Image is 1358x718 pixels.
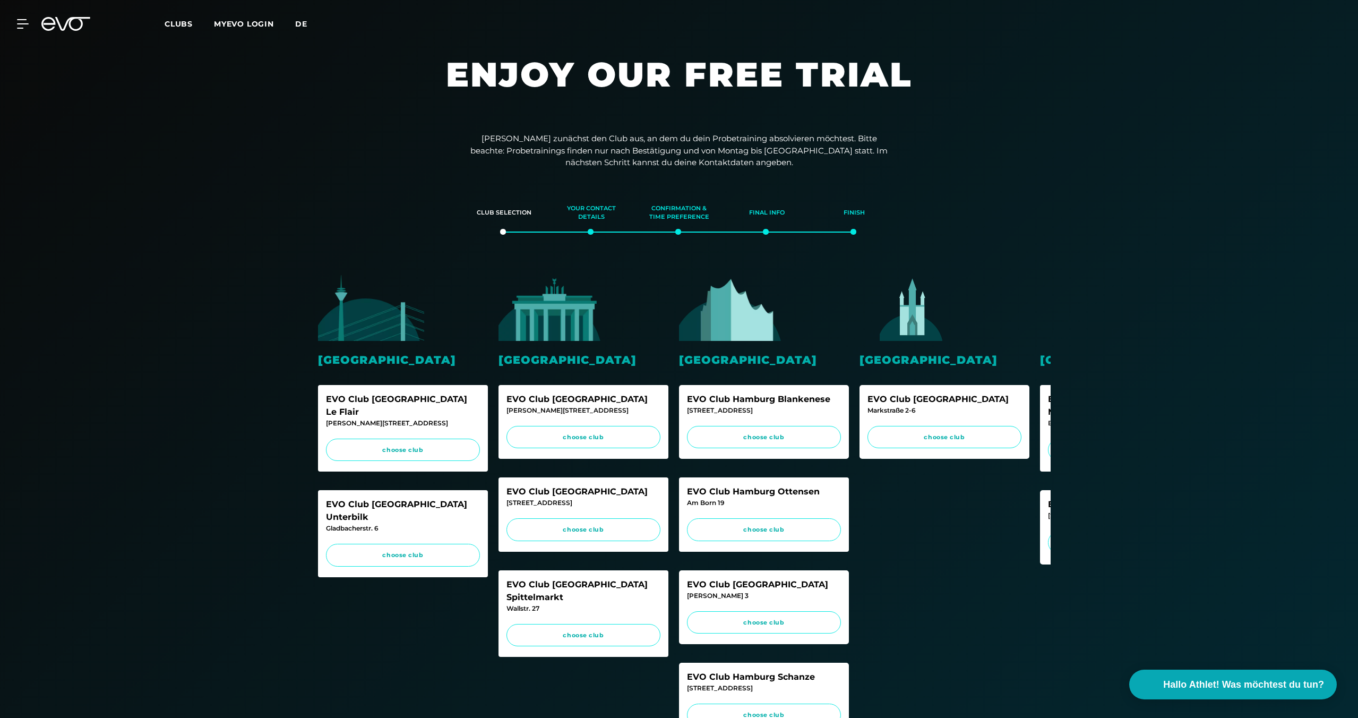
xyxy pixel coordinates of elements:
[687,591,841,601] div: [PERSON_NAME] 3
[697,618,831,627] span: choose club
[687,683,841,693] div: [STREET_ADDRESS]
[517,631,650,640] span: choose club
[860,275,966,341] img: evofitness
[467,133,891,169] p: [PERSON_NAME] zunächst den Club aus, an dem du dein Probetraining absolvieren möchtest. Bitte bea...
[687,578,841,591] div: EVO Club [GEOGRAPHIC_DATA]
[326,439,480,461] a: choose club
[506,498,660,508] div: [STREET_ADDRESS]
[1048,418,1202,428] div: Briennerstr. 55
[867,426,1021,449] a: choose club
[360,53,998,117] h1: Enjoy our free trial
[1048,511,1202,520] div: [STREET_ADDRESS]
[649,199,710,227] div: Confirmation & time preference
[860,352,1029,368] div: [GEOGRAPHIC_DATA]
[165,19,214,29] a: Clubs
[326,498,480,524] div: EVO Club [GEOGRAPHIC_DATA] Unterbilk
[867,393,1021,406] div: EVO Club [GEOGRAPHIC_DATA]
[336,551,470,560] span: choose club
[687,485,841,498] div: EVO Club Hamburg Ottensen
[1040,275,1146,341] img: evofitness
[687,426,841,449] a: choose club
[679,352,849,368] div: [GEOGRAPHIC_DATA]
[1048,393,1202,418] div: EVO Club [GEOGRAPHIC_DATA] Maxvorstadt
[687,406,841,415] div: [STREET_ADDRESS]
[506,393,660,406] div: EVO Club [GEOGRAPHIC_DATA]
[1163,678,1324,692] span: Hallo Athlet! Was möchtest du tun?
[214,19,274,29] a: MYEVO LOGIN
[736,199,797,227] div: Final info
[295,18,320,30] a: de
[1040,352,1210,368] div: [GEOGRAPHIC_DATA]
[326,544,480,567] a: choose club
[1048,498,1202,511] div: EVO Club Munich Glockenbach
[326,393,480,418] div: EVO Club [GEOGRAPHIC_DATA] Le Flair
[867,406,1021,415] div: Markstraße 2-6
[474,199,535,227] div: Club selection
[326,524,480,533] div: Gladbacherstr. 6
[506,624,660,647] a: choose club
[1129,670,1337,699] button: Hallo Athlet! Was möchtest du tun?
[561,199,622,227] div: Your contact details
[517,433,650,442] span: choose club
[318,352,488,368] div: [GEOGRAPHIC_DATA]
[697,525,831,534] span: choose club
[318,275,424,341] img: evofitness
[506,604,660,613] div: Wallstr. 27
[506,485,660,498] div: EVO Club [GEOGRAPHIC_DATA]
[878,433,1011,442] span: choose club
[498,275,605,341] img: evofitness
[687,611,841,634] a: choose club
[165,19,193,29] span: Clubs
[824,199,885,227] div: Finish
[679,275,785,341] img: evofitness
[295,19,307,29] span: de
[687,498,841,508] div: Am Born 19
[506,406,660,415] div: [PERSON_NAME][STREET_ADDRESS]
[697,433,831,442] span: choose club
[336,446,470,455] span: choose club
[687,393,841,406] div: EVO Club Hamburg Blankenese
[506,426,660,449] a: choose club
[687,671,841,683] div: EVO Club Hamburg Schanze
[517,525,650,534] span: choose club
[326,418,480,428] div: [PERSON_NAME][STREET_ADDRESS]
[506,518,660,541] a: choose club
[498,352,668,368] div: [GEOGRAPHIC_DATA]
[506,578,660,604] div: EVO Club [GEOGRAPHIC_DATA] Spittelmarkt
[687,518,841,541] a: choose club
